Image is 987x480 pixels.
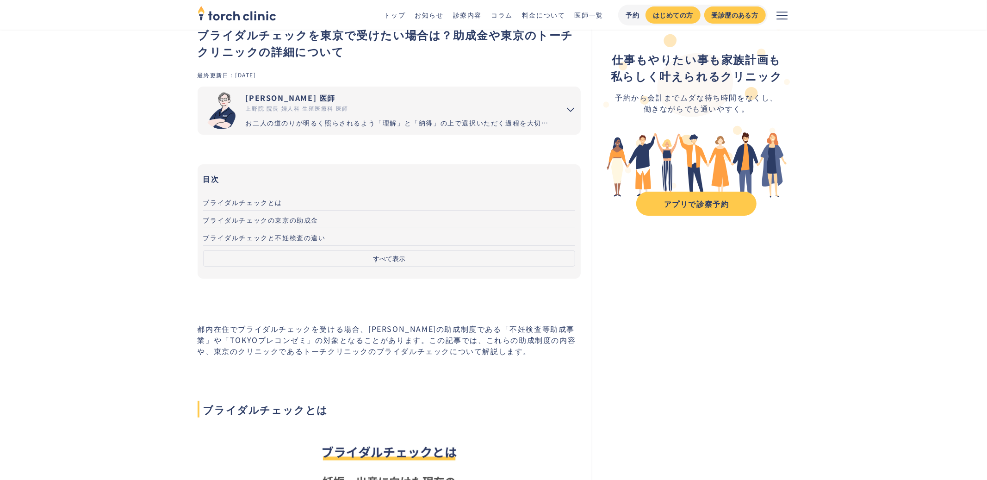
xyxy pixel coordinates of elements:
div: 予約から会計までムダな待ち時間をなくし、 働きながらでも通いやすく。 [611,92,782,114]
strong: 仕事もやりたい事も家族計画も [612,51,781,67]
button: すべて表示 [203,250,576,267]
a: ブライダルチェックとは [203,193,576,211]
h3: 目次 [203,172,576,186]
div: お二人の道のりが明るく照らされるよう「理解」と「納得」の上で選択いただく過程を大切にしています。エビデンスに基づいた高水準の医療提供により「幸せな家族計画の実現」をお手伝いさせていただきます。 [246,118,553,128]
a: はじめての方 [646,6,700,24]
span: ブライダルチェックの東京の助成金 [203,215,319,224]
a: 受診歴のある方 [704,6,766,24]
a: home [198,6,276,23]
a: アプリで診察予約 [636,192,757,216]
div: ‍ ‍ [611,51,782,84]
span: ブライダルチェックとは [198,401,581,418]
a: ブライダルチェックと不妊検査の違い [203,228,576,246]
img: torch clinic [198,3,276,23]
h1: ブライダルチェックを東京で受けたい場合は？助成金や東京のトーチクリニックの詳細について [198,26,581,60]
summary: 市山 卓彦 [PERSON_NAME] 医師 上野院 院長 婦人科 生殖医療科 医師 お二人の道のりが明るく照らされるよう「理解」と「納得」の上で選択いただく過程を大切にしています。エビデンスに... [198,87,581,135]
img: 市山 卓彦 [203,92,240,129]
div: はじめての方 [653,10,693,20]
a: [PERSON_NAME] 医師 上野院 院長 婦人科 生殖医療科 医師 お二人の道のりが明るく照らされるよう「理解」と「納得」の上で選択いただく過程を大切にしています。エビデンスに基づいた高水... [198,87,553,135]
a: ブライダルチェックの東京の助成金 [203,211,576,228]
div: アプリで診察予約 [645,198,748,209]
a: コラム [491,10,513,19]
span: ブライダルチェックと不妊検査の違い [203,233,326,242]
div: 上野院 院長 婦人科 生殖医療科 医師 [246,104,553,112]
a: 医師一覧 [575,10,603,19]
a: トップ [384,10,406,19]
div: [PERSON_NAME] 医師 [246,92,553,103]
a: 料金について [522,10,565,19]
div: [DATE] [235,71,256,79]
a: お知らせ [415,10,443,19]
strong: 私らしく叶えられるクリニック [611,68,782,84]
div: 予約 [626,10,640,20]
p: 都内在住でブライダルチェックを受ける場合、[PERSON_NAME]の助成制度である「不妊検査等助成事業」や「TOKYOプレコンゼミ」の対象となることがあります。この記事では、これらの助成制度の... [198,323,581,356]
a: 診療内容 [453,10,482,19]
span: ブライダルチェックとは [203,198,283,207]
div: 受診歴のある方 [712,10,758,20]
div: 最終更新日： [198,71,236,79]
